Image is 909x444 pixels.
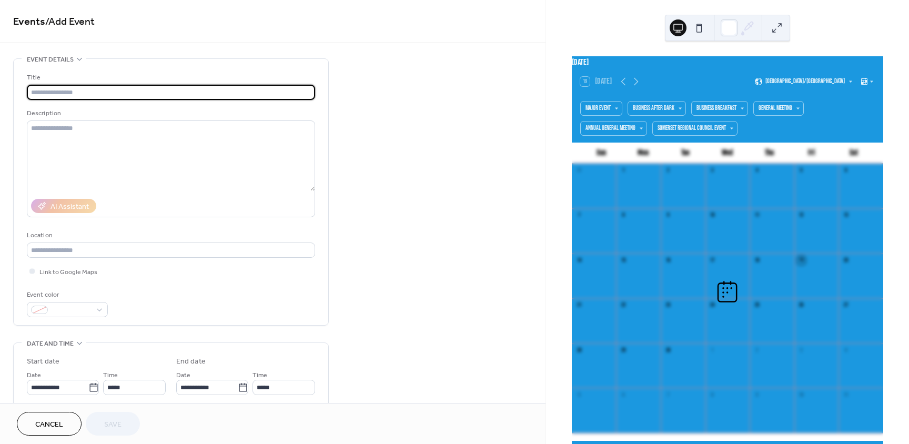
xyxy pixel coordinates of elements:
div: 25 [753,301,761,309]
div: 4 [842,346,850,354]
div: 10 [797,391,805,399]
div: 26 [797,301,805,309]
div: 3 [709,167,716,175]
span: Time [252,370,267,381]
span: / Add Event [45,12,95,32]
div: 17 [709,256,716,264]
div: 11 [842,391,850,399]
span: Event details [27,54,74,65]
div: 5 [797,167,805,175]
div: 14 [575,256,583,264]
span: Link to Google Maps [39,267,97,278]
div: Sat [833,143,875,164]
a: Events [13,12,45,32]
div: 18 [753,256,761,264]
div: 15 [619,256,627,264]
div: 31 [575,167,583,175]
button: Cancel [17,412,82,436]
div: 19 [797,256,805,264]
div: Event color [27,289,106,300]
div: 6 [842,167,850,175]
div: 1 [709,346,716,354]
div: [DATE] [572,56,883,69]
div: 7 [664,391,672,399]
div: Location [27,230,313,241]
span: Date [176,370,190,381]
div: Wed [706,143,749,164]
div: 1 [619,167,627,175]
div: 6 [619,391,627,399]
div: 21 [575,301,583,309]
div: 2 [664,167,672,175]
div: 20 [842,256,850,264]
div: 9 [664,211,672,219]
div: 3 [797,346,805,354]
div: 28 [575,346,583,354]
div: Sun [580,143,622,164]
span: Date [27,370,41,381]
div: Description [27,108,313,119]
div: 29 [619,346,627,354]
div: 23 [664,301,672,309]
div: 27 [842,301,850,309]
span: Date and time [27,338,74,349]
span: Cancel [35,419,63,430]
div: 22 [619,301,627,309]
div: 24 [709,301,716,309]
div: 11 [753,211,761,219]
div: Tue [664,143,706,164]
div: 8 [709,391,716,399]
div: 5 [575,391,583,399]
div: 9 [753,391,761,399]
span: Time [103,370,118,381]
div: 4 [753,167,761,175]
div: Start date [27,356,59,367]
div: 10 [709,211,716,219]
div: 7 [575,211,583,219]
div: Mon [622,143,664,164]
div: Title [27,72,313,83]
span: [GEOGRAPHIC_DATA]/[GEOGRAPHIC_DATA] [765,78,845,85]
div: 13 [842,211,850,219]
div: 2 [753,346,761,354]
div: Thu [749,143,791,164]
div: 30 [664,346,672,354]
div: 12 [797,211,805,219]
div: End date [176,356,206,367]
div: 8 [619,211,627,219]
div: Fri [791,143,833,164]
div: 16 [664,256,672,264]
